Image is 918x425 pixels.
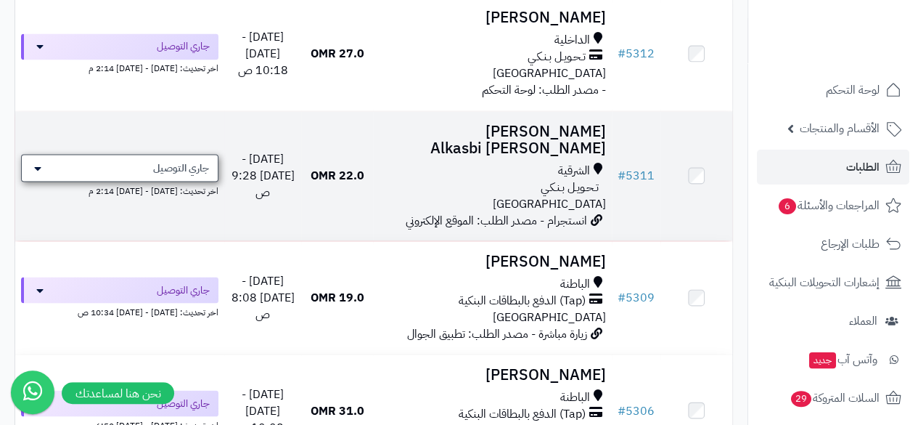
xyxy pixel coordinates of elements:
[311,402,364,419] span: 31.0 OMR
[791,391,811,407] span: 29
[153,161,209,175] span: جاري التوصيل
[311,45,364,62] span: 27.0 OMR
[379,253,606,270] h3: [PERSON_NAME]
[777,195,880,216] span: المراجعات والأسئلة
[618,402,655,419] a: #5306
[769,272,880,293] span: إشعارات التحويلات البنكية
[157,396,210,410] span: جاري التوصيل
[809,352,836,368] span: جديد
[800,118,880,139] span: الأقسام والمنتجات
[21,182,218,197] div: اخر تحديث: [DATE] - [DATE] 2:14 م
[618,402,626,419] span: #
[21,303,218,318] div: اخر تحديث: [DATE] - [DATE] 10:34 ص
[157,39,210,54] span: جاري التوصيل
[311,288,364,306] span: 19.0 OMR
[618,166,655,184] a: #5311
[157,283,210,297] span: جاري التوصيل
[459,292,586,309] span: (Tap) الدفع بالبطاقات البنكية
[493,65,606,82] span: [GEOGRAPHIC_DATA]
[757,304,909,339] a: العملاء
[808,349,877,370] span: وآتس آب
[311,166,364,184] span: 22.0 OMR
[757,188,909,223] a: المراجعات والأسئلة6
[554,32,590,49] span: الداخلية
[541,179,599,195] span: تـحـويـل بـنـكـي
[406,211,587,229] span: انستجرام - مصدر الطلب: الموقع الإلكتروني
[757,265,909,300] a: إشعارات التحويلات البنكية
[757,227,909,262] a: طلبات الإرجاع
[826,80,880,100] span: لوحة التحكم
[238,28,288,79] span: [DATE] - [DATE] 10:18 ص
[528,49,586,65] span: تـحـويـل بـنـكـي
[821,234,880,254] span: طلبات الإرجاع
[757,73,909,108] a: لوحة التحكم
[379,366,606,383] h3: [PERSON_NAME]
[493,195,606,212] span: [GEOGRAPHIC_DATA]
[379,9,606,26] h3: [PERSON_NAME]
[618,166,626,184] span: #
[846,157,880,177] span: الطلبات
[849,311,877,331] span: العملاء
[459,405,586,422] span: (Tap) الدفع بالبطاقات البنكية
[757,342,909,377] a: وآتس آبجديد
[231,150,295,201] span: [DATE] - [DATE] 9:28 ص
[407,325,587,342] span: زيارة مباشرة - مصدر الطلب: تطبيق الجوال
[618,45,655,62] a: #5312
[819,41,904,71] img: logo-2.png
[379,123,606,156] h3: [PERSON_NAME] [PERSON_NAME] Alkasbi
[790,388,880,408] span: السلات المتروكة
[560,389,590,405] span: الباطنة
[618,45,626,62] span: #
[558,162,590,179] span: الشرقية
[618,288,655,306] a: #5309
[493,308,606,325] span: [GEOGRAPHIC_DATA]
[231,272,295,323] span: [DATE] - [DATE] 8:08 ص
[757,381,909,416] a: السلات المتروكة29
[779,198,796,214] span: 6
[21,60,218,75] div: اخر تحديث: [DATE] - [DATE] 2:14 م
[757,150,909,185] a: الطلبات
[618,288,626,306] span: #
[560,275,590,292] span: الباطنة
